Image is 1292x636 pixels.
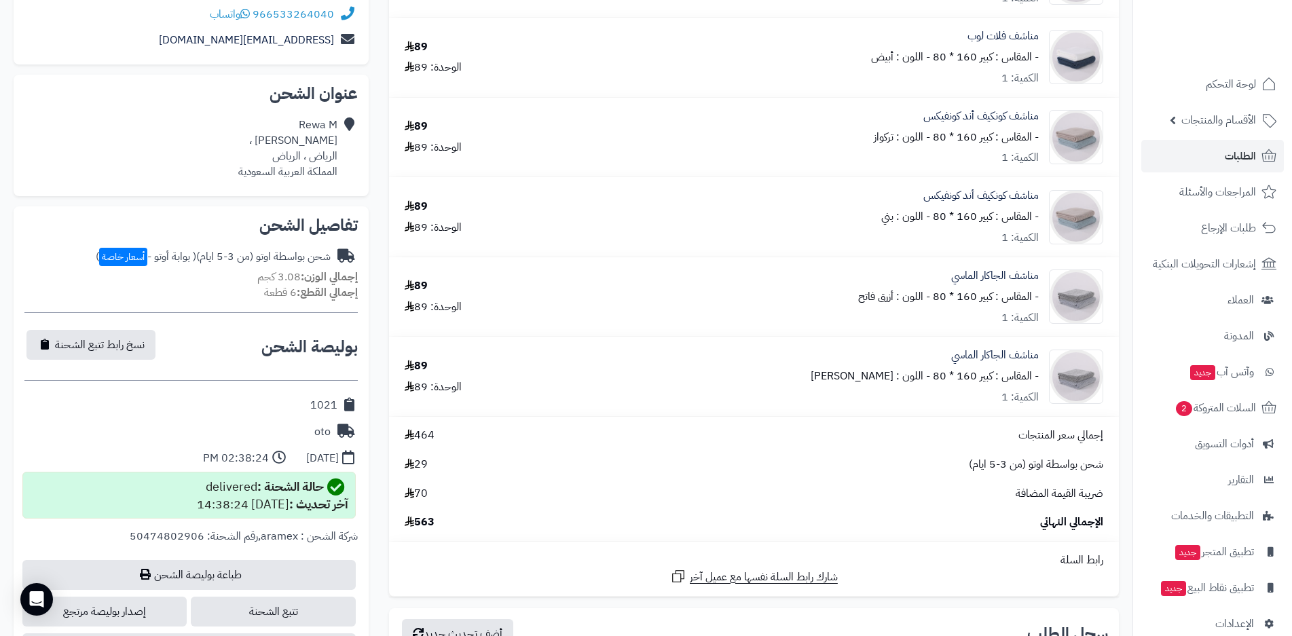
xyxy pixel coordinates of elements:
span: شارك رابط السلة نفسها مع عميل آخر [690,569,838,585]
div: الوحدة: 89 [405,299,462,315]
span: تطبيق نقاط البيع [1160,578,1254,597]
span: الإجمالي النهائي [1040,515,1103,530]
strong: آخر تحديث : [289,495,348,513]
span: 464 [405,428,435,443]
a: المراجعات والأسئلة [1141,176,1284,208]
div: 89 [405,199,428,214]
span: نسخ رابط تتبع الشحنة [55,337,145,353]
div: رابط السلة [394,553,1113,568]
img: 1754806726-%D8%A7%D9%84%D8%AC%D8%A7%D9%83%D8%A7%D8%B1%20%D8%A7%D9%84%D9%85%D8%A7%D8%B3%D9%8A-90x9... [1050,269,1103,324]
img: 1754839838-%D9%83%D9%88%D9%86%D9%83%D9%8A%D9%81%20%D8%A3%D9%86%D8%AF%20%D9%83%D9%88%D9%86%D9%81%D... [1050,190,1103,244]
small: - اللون : أزرق فاتح [858,288,930,305]
span: ضريبة القيمة المضافة [1016,486,1103,502]
span: 70 [405,486,428,502]
small: - المقاس : كبير 160 * 80 [933,129,1039,145]
span: الطلبات [1225,147,1256,166]
a: تطبيق نقاط البيعجديد [1141,572,1284,604]
strong: إجمالي القطع: [297,284,358,301]
a: إشعارات التحويلات البنكية [1141,248,1284,280]
div: الكمية: 1 [1001,230,1039,246]
span: الأقسام والمنتجات [1181,111,1256,130]
a: مناشف فلات لوب [967,29,1039,44]
div: oto [314,424,331,440]
small: 3.08 كجم [257,269,358,285]
a: مناشف الجاكار الماسي [951,268,1039,284]
span: 29 [405,457,428,472]
img: 1754806726-%D8%A7%D9%84%D8%AC%D8%A7%D9%83%D8%A7%D8%B1%20%D8%A7%D9%84%D9%85%D8%A7%D8%B3%D9%8A-90x9... [1050,350,1103,404]
small: - المقاس : كبير 160 * 80 [933,49,1039,65]
span: المراجعات والأسئلة [1179,183,1256,202]
small: - اللون : [PERSON_NAME] [811,368,930,384]
a: المدونة [1141,320,1284,352]
a: العملاء [1141,284,1284,316]
div: , [24,529,358,560]
span: جديد [1190,365,1215,380]
h2: عنوان الشحن [24,86,358,102]
a: طلبات الإرجاع [1141,212,1284,244]
div: 89 [405,278,428,294]
div: Rewa M [PERSON_NAME] ، الرياض ، الرياض المملكة العربية السعودية [238,117,337,179]
span: وآتس آب [1189,362,1254,381]
a: التقارير [1141,464,1284,496]
a: طباعة بوليصة الشحن [22,560,356,590]
span: التطبيقات والخدمات [1171,506,1254,525]
span: جديد [1175,545,1200,560]
div: 89 [405,358,428,374]
h2: تفاصيل الشحن [24,217,358,233]
small: - اللون : بني [881,208,930,225]
span: السلات المتروكة [1175,398,1256,417]
div: الوحدة: 89 [405,220,462,236]
h2: بوليصة الشحن [261,339,358,355]
span: جديد [1161,581,1186,596]
a: السلات المتروكة2 [1141,392,1284,424]
div: [DATE] [306,451,339,466]
div: 89 [405,119,428,134]
div: الوحدة: 89 [405,140,462,155]
div: الكمية: 1 [1001,390,1039,405]
span: أسعار خاصة [99,248,147,266]
a: تتبع الشحنة [191,597,355,626]
span: شحن بواسطة اوتو (من 3-5 ايام) [969,457,1103,472]
span: طلبات الإرجاع [1201,219,1256,238]
a: لوحة التحكم [1141,68,1284,100]
span: إصدار بوليصة مرتجع [22,597,187,626]
img: logo-2.png [1200,29,1279,57]
a: [EMAIL_ADDRESS][DOMAIN_NAME] [159,32,334,48]
a: الطلبات [1141,140,1284,172]
span: إجمالي سعر المنتجات [1018,428,1103,443]
div: delivered [DATE] 14:38:24 [197,478,348,513]
span: تطبيق المتجر [1174,542,1254,561]
a: وآتس آبجديد [1141,356,1284,388]
a: واتساب [210,6,250,22]
button: نسخ رابط تتبع الشحنة [26,330,155,360]
span: الإعدادات [1215,614,1254,633]
img: 1754839373-%D9%81%D9%84%D8%A7%D8%AA%20%D9%84%D9%88%D8%A8-90x90.jpg [1050,30,1103,84]
span: أدوات التسويق [1195,434,1254,453]
div: 89 [405,39,428,55]
a: مناشف كونكيف أند كونفيكس [923,188,1039,204]
span: إشعارات التحويلات البنكية [1153,255,1256,274]
strong: إجمالي الوزن: [301,269,358,285]
a: التطبيقات والخدمات [1141,500,1284,532]
div: شحن بواسطة اوتو (من 3-5 ايام) [96,249,331,265]
small: - اللون : تركواز [874,129,930,145]
div: الكمية: 1 [1001,310,1039,326]
small: - المقاس : كبير 160 * 80 [933,368,1039,384]
strong: حالة الشحنة : [257,477,324,495]
small: - المقاس : كبير 160 * 80 [933,288,1039,305]
a: شارك رابط السلة نفسها مع عميل آخر [670,568,838,585]
div: الكمية: 1 [1001,71,1039,86]
a: مناشف كونكيف أند كونفيكس [923,109,1039,124]
span: لوحة التحكم [1206,75,1256,94]
span: المدونة [1224,326,1254,345]
small: - المقاس : كبير 160 * 80 [933,208,1039,225]
span: ( بوابة أوتو - ) [96,248,196,265]
small: 6 قطعة [264,284,358,301]
span: شركة الشحن : aramex [261,528,358,544]
span: رقم الشحنة: 50474802906 [130,528,258,544]
span: التقارير [1228,470,1254,489]
span: 2 [1176,401,1193,417]
small: - اللون : أبيض [871,49,930,65]
img: 1754839838-%D9%83%D9%88%D9%86%D9%83%D9%8A%D9%81%20%D8%A3%D9%86%D8%AF%20%D9%83%D9%88%D9%86%D9%81%D... [1050,110,1103,164]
